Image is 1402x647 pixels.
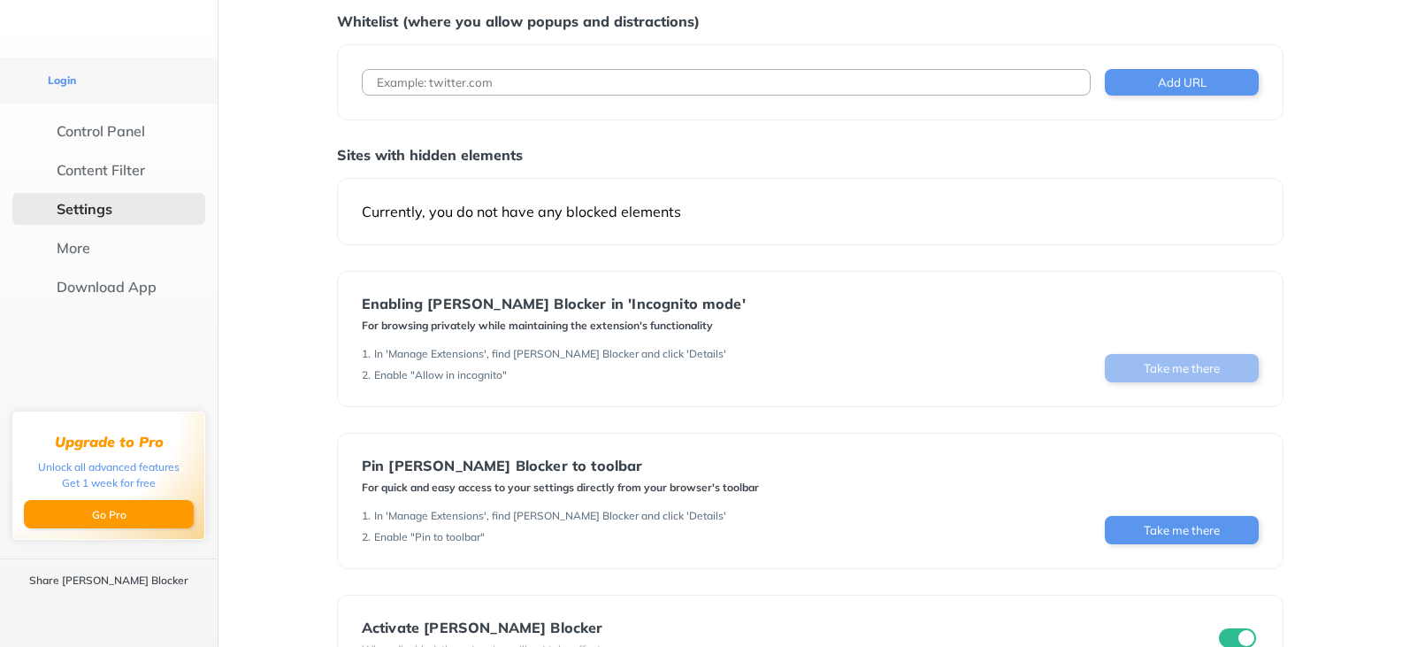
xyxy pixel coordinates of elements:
div: 1 . [362,347,371,361]
div: Get 1 week for free [62,475,156,491]
div: Settings [57,200,112,218]
div: Pin [PERSON_NAME] Blocker to toolbar [362,458,759,474]
div: Sites with hidden elements [337,146,1283,164]
button: Take me there [1105,354,1259,382]
div: Enable "Pin to toolbar" [374,530,485,544]
div: Login [48,73,76,88]
div: 1 . [362,509,371,523]
button: Take me there [1105,516,1259,544]
div: For quick and easy access to your settings directly from your browser's toolbar [362,481,759,495]
div: Enable "Allow in incognito" [374,368,507,382]
div: Currently, you do not have any blocked elements [362,203,1259,220]
input: Example: twitter.com [362,69,1091,96]
div: More [57,239,90,257]
div: Activate [PERSON_NAME] Blocker [362,620,603,635]
div: Upgrade to Pro [55,434,164,451]
div: In 'Manage Extensions', find [PERSON_NAME] Blocker and click 'Details' [374,347,726,361]
div: For browsing privately while maintaining the extension's functionality [362,319,746,333]
div: 2 . [362,530,371,544]
div: Share [PERSON_NAME] Blocker [29,574,188,588]
div: In 'Manage Extensions', find [PERSON_NAME] Blocker and click 'Details' [374,509,726,523]
div: Enabling [PERSON_NAME] Blocker in 'Incognito mode' [362,296,746,312]
div: 2 . [362,368,371,382]
div: Unlock all advanced features [38,459,180,475]
div: Content Filter [57,161,145,179]
div: Download App [57,278,157,296]
button: Go Pro [24,500,194,528]
div: Whitelist (where you allow popups and distractions) [337,12,1283,30]
button: Add URL [1105,69,1259,96]
div: Control Panel [57,122,145,140]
